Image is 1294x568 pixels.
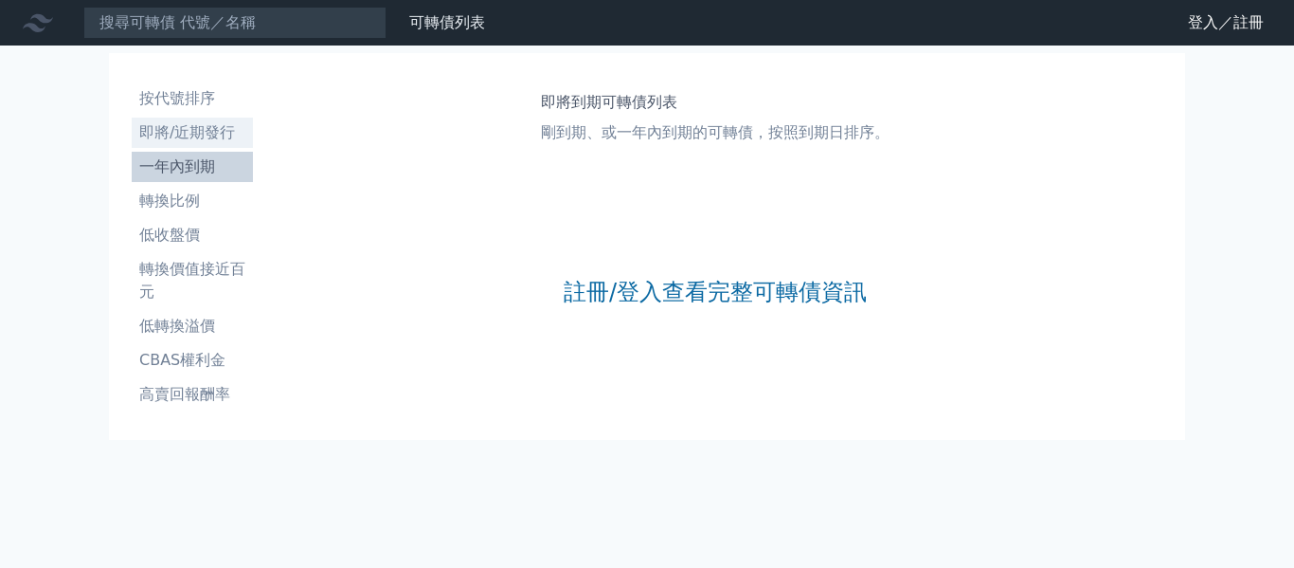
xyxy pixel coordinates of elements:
[564,277,867,307] a: 註冊/登入查看完整可轉債資訊
[132,345,253,376] a: CBAS權利金
[132,254,253,307] a: 轉換價值接近百元
[541,121,890,144] p: 剛到期、或一年內到期的可轉債，按照到期日排序。
[409,13,485,31] a: 可轉債列表
[132,186,253,216] a: 轉換比例
[132,83,253,114] a: 按代號排序
[132,311,253,341] a: 低轉換溢價
[132,258,253,303] li: 轉換價值接近百元
[132,190,253,212] li: 轉換比例
[541,91,890,114] h1: 即將到期可轉債列表
[132,87,253,110] li: 按代號排序
[132,121,253,144] li: 即將/近期發行
[132,315,253,338] li: 低轉換溢價
[132,220,253,250] a: 低收盤價
[1173,8,1279,38] a: 登入／註冊
[132,383,253,406] li: 高賣回報酬率
[132,379,253,410] a: 高賣回報酬率
[83,7,386,39] input: 搜尋可轉債 代號／名稱
[132,152,253,182] a: 一年內到期
[132,118,253,148] a: 即將/近期發行
[132,156,253,178] li: 一年內到期
[132,224,253,247] li: 低收盤價
[132,349,253,372] li: CBAS權利金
